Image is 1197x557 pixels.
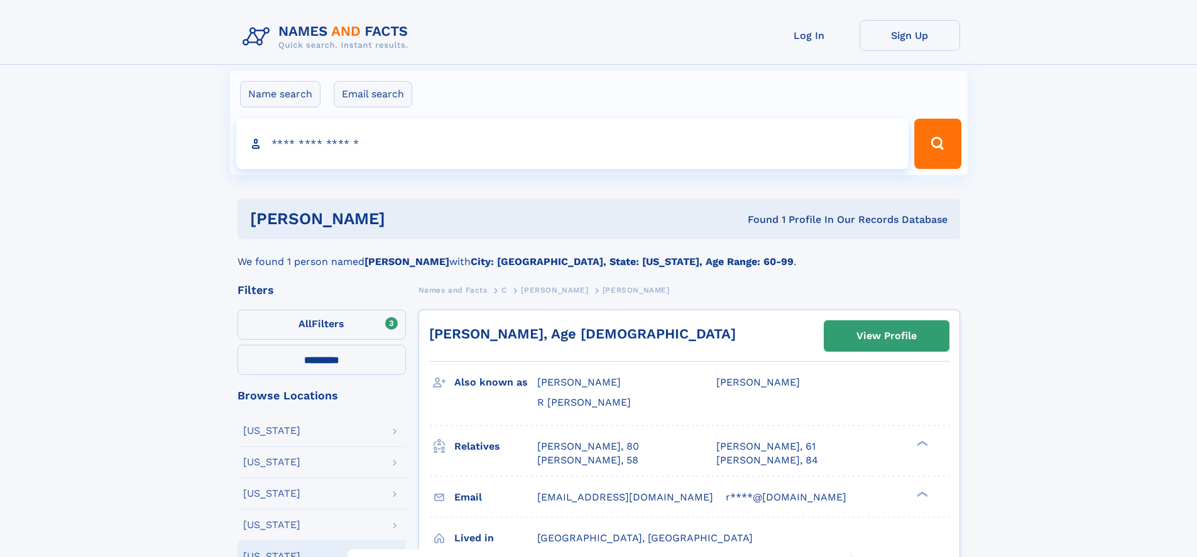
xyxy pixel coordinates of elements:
[716,440,816,453] a: [PERSON_NAME], 61
[238,284,406,296] div: Filters
[537,491,713,503] span: [EMAIL_ADDRESS][DOMAIN_NAME]
[243,457,300,467] div: [US_STATE]
[759,20,860,51] a: Log In
[238,20,418,54] img: Logo Names and Facts
[537,532,753,544] span: [GEOGRAPHIC_DATA], [GEOGRAPHIC_DATA]
[824,321,949,351] a: View Profile
[334,81,412,107] label: Email search
[240,81,320,107] label: Name search
[537,396,631,408] span: R [PERSON_NAME]
[521,286,588,295] span: [PERSON_NAME]
[243,520,300,530] div: [US_STATE]
[521,282,588,298] a: [PERSON_NAME]
[914,119,961,169] button: Search Button
[471,256,794,268] b: City: [GEOGRAPHIC_DATA], State: [US_STATE], Age Range: 60-99
[238,310,406,340] label: Filters
[537,376,621,388] span: [PERSON_NAME]
[856,322,917,350] div: View Profile
[454,372,537,393] h3: Also known as
[243,489,300,499] div: [US_STATE]
[603,286,670,295] span: [PERSON_NAME]
[537,453,638,467] a: [PERSON_NAME], 58
[716,453,818,467] a: [PERSON_NAME], 84
[298,318,312,330] span: All
[243,426,300,436] div: [US_STATE]
[914,490,929,498] div: ❯
[454,527,537,549] h3: Lived in
[501,286,507,295] span: C
[364,256,449,268] b: [PERSON_NAME]
[914,439,929,447] div: ❯
[238,390,406,401] div: Browse Locations
[429,326,736,342] a: [PERSON_NAME], Age [DEMOGRAPHIC_DATA]
[537,440,639,453] a: [PERSON_NAME], 80
[716,376,800,388] span: [PERSON_NAME]
[418,282,488,298] a: Names and Facts
[454,487,537,508] h3: Email
[236,119,909,169] input: search input
[250,211,567,227] h1: [PERSON_NAME]
[501,282,507,298] a: C
[860,20,960,51] a: Sign Up
[238,239,960,269] div: We found 1 person named with .
[566,213,948,227] div: Found 1 Profile In Our Records Database
[454,436,537,457] h3: Relatives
